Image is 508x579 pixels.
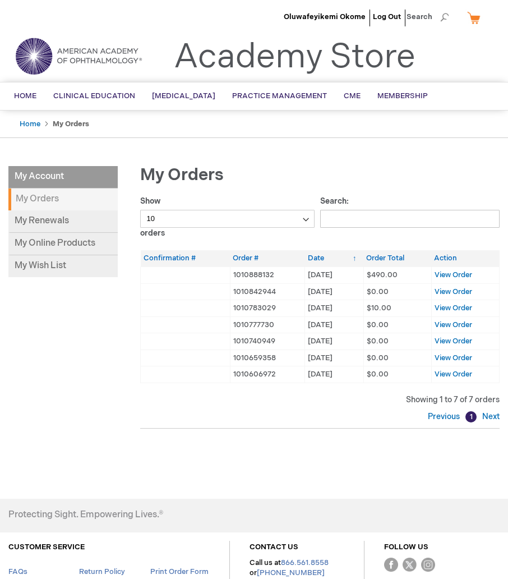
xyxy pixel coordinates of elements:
td: 1010888132 [230,266,304,283]
img: instagram [421,558,435,572]
strong: My Orders [8,189,118,210]
a: 866.561.8558 [281,558,329,567]
td: 1010777730 [230,316,304,333]
span: $0.00 [367,337,389,346]
a: Next [479,412,500,421]
a: CONTACT US [250,543,298,552]
div: Showing 1 to 7 of 7 orders [140,394,500,406]
td: 1010606972 [230,366,304,383]
a: FAQs [8,567,27,576]
td: 1010740949 [230,333,304,350]
a: [PHONE_NUMBER] [257,568,325,577]
td: [DATE] [305,300,363,317]
span: $0.00 [367,320,389,329]
span: Home [14,91,36,100]
a: FOLLOW US [384,543,428,552]
a: Home [20,120,40,128]
span: My Orders [140,165,224,185]
span: CME [344,91,361,100]
td: 1010842944 [230,283,304,300]
td: [DATE] [305,350,363,366]
th: Order Total: activate to sort column ascending [363,250,431,266]
a: Oluwafeyikemi Okome [284,12,366,21]
a: View Order [435,353,472,362]
td: [DATE] [305,283,363,300]
th: Action: activate to sort column ascending [431,250,499,266]
a: My Renewals [8,210,118,233]
img: Twitter [403,558,417,572]
span: $0.00 [367,370,389,379]
a: Print Order Form [150,567,209,576]
td: [DATE] [305,316,363,333]
label: Show orders [140,196,314,238]
td: [DATE] [305,333,363,350]
strong: My Orders [53,120,89,128]
label: Search: [320,196,500,223]
a: Log Out [373,12,401,21]
td: 1010659358 [230,350,304,366]
span: $0.00 [367,287,389,296]
th: Date: activate to sort column ascending [305,250,363,266]
span: $10.00 [367,304,391,313]
a: Academy Store [174,37,415,77]
td: [DATE] [305,266,363,283]
a: 1 [465,411,477,422]
td: [DATE] [305,366,363,383]
td: 1010783029 [230,300,304,317]
a: Return Policy [79,567,125,576]
a: View Order [435,337,472,346]
a: View Order [435,370,472,379]
a: View Order [435,287,472,296]
a: CUSTOMER SERVICE [8,543,85,552]
select: Showorders [140,210,314,228]
a: Previous [428,412,463,421]
a: View Order [435,304,472,313]
a: My Online Products [8,233,118,255]
a: My Wish List [8,255,118,277]
th: Confirmation #: activate to sort column ascending [141,250,230,266]
th: Order #: activate to sort column ascending [230,250,304,266]
input: Search: [320,210,500,228]
a: View Order [435,270,472,279]
img: Facebook [384,558,398,572]
h4: Protecting Sight. Empowering Lives.® [8,510,163,520]
span: Membership [377,91,428,100]
span: $0.00 [367,353,389,362]
span: $490.00 [367,270,398,279]
span: Search [407,6,449,28]
a: View Order [435,320,472,329]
